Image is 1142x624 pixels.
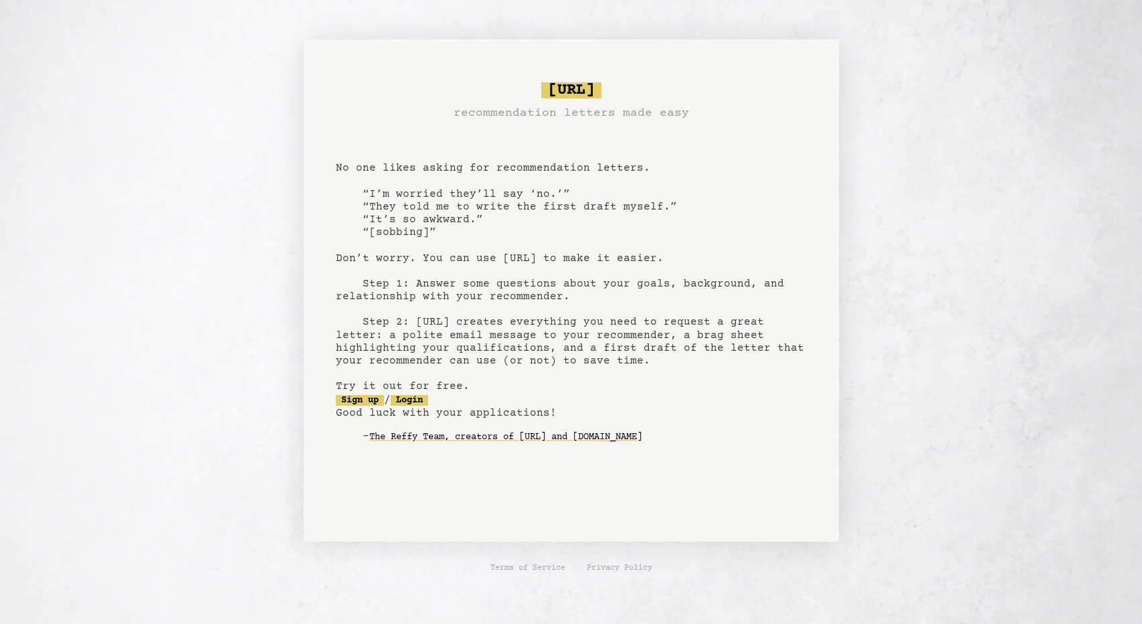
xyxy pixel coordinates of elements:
div: - [363,431,807,444]
a: Terms of Service [490,563,565,574]
a: Login [391,395,428,406]
pre: No one likes asking for recommendation letters. “I’m worried they’ll say ‘no.’” “They told me to ... [336,77,807,469]
a: Privacy Policy [587,563,652,574]
a: The Reffy Team, creators of [URL] and [DOMAIN_NAME] [369,426,642,448]
a: Sign up [336,395,384,406]
span: [URL] [541,82,601,98]
h3: recommendation letters made easy [454,104,689,123]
